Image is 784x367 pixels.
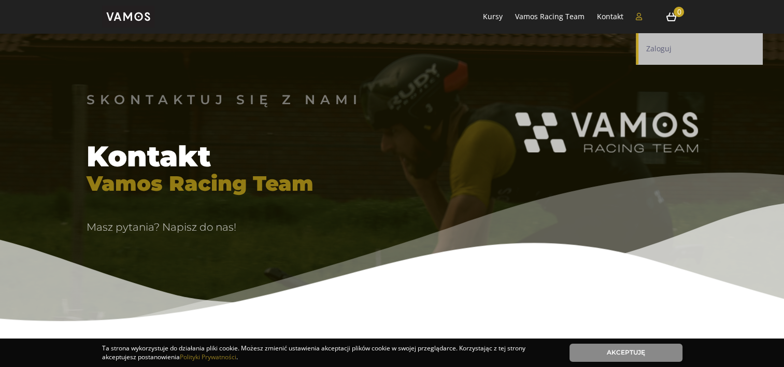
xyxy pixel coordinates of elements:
[180,352,236,361] a: Polityki Prywatności
[483,11,503,21] a: Kursy
[102,6,155,27] img: vamos_solo.png
[636,33,763,65] a: Zaloguj
[87,220,442,235] p: Masz pytania? Napisz do nas!
[87,93,505,106] h3: skontaktuj się z nami
[569,344,682,362] a: Akceptuję
[102,344,554,362] div: Ta strona wykorzystuje do działania pliki cookie. Możesz zmienić ustawienia akceptacji plików coo...
[674,7,684,17] span: 0
[87,168,313,199] span: Vamos Racing Team
[515,11,585,21] a: Vamos Racing Team
[87,145,313,168] span: Kontakt
[597,11,623,21] a: Kontakt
